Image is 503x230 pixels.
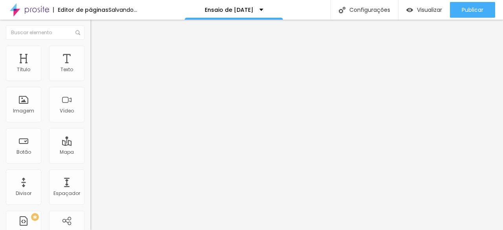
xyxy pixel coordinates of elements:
[108,7,137,13] div: Salvando...
[398,2,450,18] button: Visualizar
[339,7,345,13] img: Icone
[417,7,442,13] span: Visualizar
[6,26,84,40] input: Buscar elemento
[205,7,253,13] p: Ensaio de [DATE]
[53,7,108,13] div: Editor de páginas
[13,108,34,114] div: Imagem
[53,191,80,196] div: Espaçador
[75,30,80,35] img: Icone
[90,20,503,230] iframe: Editor
[450,2,495,18] button: Publicar
[406,7,413,13] img: view-1.svg
[60,149,74,155] div: Mapa
[462,7,483,13] span: Publicar
[60,108,74,114] div: Vídeo
[61,67,73,72] div: Texto
[17,67,30,72] div: Título
[17,149,31,155] div: Botão
[16,191,31,196] div: Divisor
